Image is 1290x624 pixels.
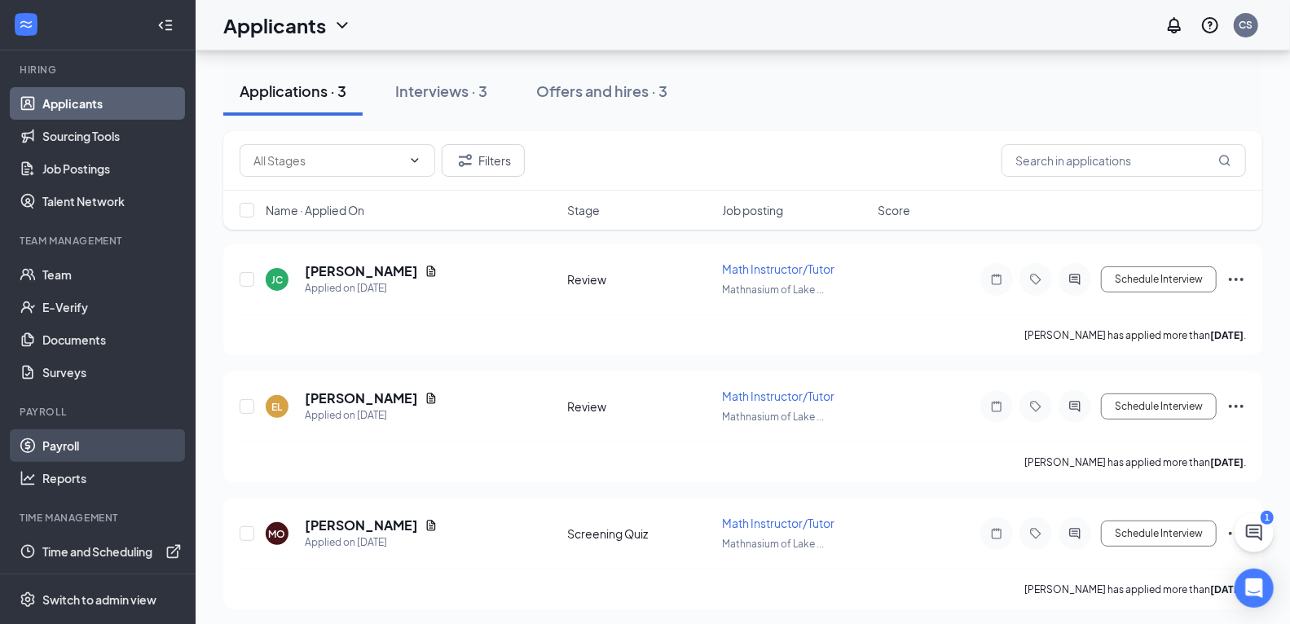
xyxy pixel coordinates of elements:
span: Math Instructor/Tutor [723,261,835,276]
svg: ChevronDown [332,15,352,35]
h5: [PERSON_NAME] [305,516,418,534]
a: E-Verify [42,291,182,323]
svg: ActiveChat [1065,527,1085,540]
svg: Tag [1026,273,1046,286]
button: ChatActive [1235,513,1274,552]
input: All Stages [253,152,402,169]
svg: ActiveChat [1065,400,1085,413]
b: [DATE] [1210,329,1244,341]
svg: QuestionInfo [1200,15,1220,35]
b: [DATE] [1210,456,1244,468]
a: Sourcing Tools [42,120,182,152]
svg: Document [425,392,438,405]
svg: Notifications [1165,15,1184,35]
a: Documents [42,323,182,356]
span: Job posting [723,202,784,218]
svg: Document [425,265,438,278]
button: Schedule Interview [1101,393,1217,420]
svg: Ellipses [1226,270,1246,289]
svg: Note [987,527,1006,540]
a: Talent Network [42,185,182,218]
h5: [PERSON_NAME] [305,389,418,407]
span: Score [878,202,910,218]
div: Review [567,398,713,415]
div: Open Intercom Messenger [1235,569,1274,608]
svg: Settings [20,591,36,608]
div: Screening Quiz [567,525,713,542]
button: Filter Filters [442,144,525,177]
div: Hiring [20,63,178,77]
a: Reports [42,462,182,494]
button: Schedule Interview [1101,266,1217,292]
a: Surveys [42,356,182,389]
svg: Ellipses [1226,397,1246,416]
svg: Filter [456,151,475,170]
div: Review [567,271,713,288]
div: Applied on [DATE] [305,280,438,297]
svg: ChevronDown [408,154,421,167]
div: 1 [1261,511,1274,525]
svg: Ellipses [1226,524,1246,543]
input: Search in applications [1002,144,1246,177]
button: Schedule Interview [1101,521,1217,547]
svg: Note [987,273,1006,286]
span: Math Instructor/Tutor [723,389,835,403]
div: Team Management [20,234,178,248]
a: Team [42,258,182,291]
p: [PERSON_NAME] has applied more than . [1024,455,1246,469]
svg: ChatActive [1244,523,1264,543]
div: MO [269,527,286,541]
div: Offers and hires · 3 [536,81,667,101]
div: TIME MANAGEMENT [20,511,178,525]
span: Stage [567,202,600,218]
a: Job Postings [42,152,182,185]
div: Switch to admin view [42,591,156,608]
div: JC [271,273,283,287]
div: Interviews · 3 [395,81,487,101]
svg: Collapse [157,17,174,33]
div: Applications · 3 [240,81,346,101]
span: Mathnasium of Lake ... [723,283,825,296]
a: Applicants [42,87,182,120]
span: Math Instructor/Tutor [723,516,835,530]
svg: Document [425,519,438,532]
div: EL [272,400,283,414]
svg: MagnifyingGlass [1218,154,1231,167]
a: Time and SchedulingExternalLink [42,535,182,568]
svg: Tag [1026,527,1046,540]
b: [DATE] [1210,583,1244,595]
svg: Tag [1026,400,1046,413]
div: Applied on [DATE] [305,534,438,551]
p: [PERSON_NAME] has applied more than . [1024,582,1246,596]
svg: WorkstreamLogo [18,16,34,33]
svg: ActiveChat [1065,273,1085,286]
div: Payroll [20,405,178,419]
span: Mathnasium of Lake ... [723,538,825,550]
span: Mathnasium of Lake ... [723,411,825,423]
svg: Note [987,400,1006,413]
div: Applied on [DATE] [305,407,438,424]
a: Payroll [42,429,182,462]
p: [PERSON_NAME] has applied more than . [1024,328,1246,342]
div: CS [1239,18,1253,32]
h5: [PERSON_NAME] [305,262,418,280]
span: Name · Applied On [266,202,364,218]
h1: Applicants [223,11,326,39]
